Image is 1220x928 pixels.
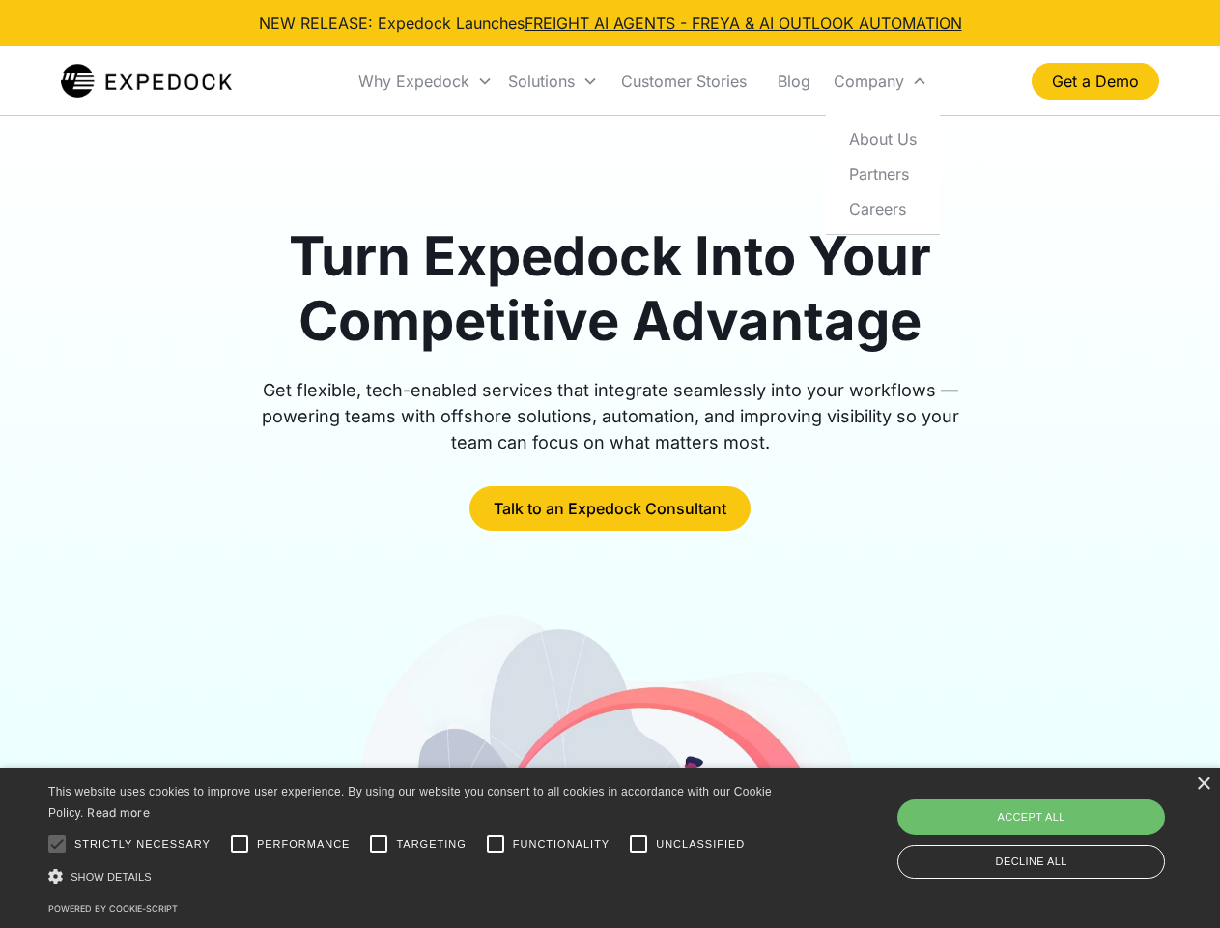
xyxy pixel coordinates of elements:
[61,62,232,101] a: home
[656,836,745,853] span: Unclassified
[508,72,575,91] div: Solutions
[513,836,610,853] span: Functionality
[71,871,152,883] span: Show details
[525,14,962,33] a: FREIGHT AI AGENTS - FREYA & AI OUTLOOK AUTOMATION
[358,72,469,91] div: Why Expedock
[48,785,772,821] span: This website uses cookies to improve user experience. By using our website you consent to all coo...
[351,48,500,114] div: Why Expedock
[87,805,150,820] a: Read more
[606,48,762,114] a: Customer Stories
[48,866,779,886] div: Show details
[48,903,178,913] a: Powered by cookie-script
[74,836,211,853] span: Strictly necessary
[834,191,932,226] a: Careers
[834,157,932,191] a: Partners
[898,719,1220,928] iframe: Chat Widget
[762,48,826,114] a: Blog
[1032,63,1159,100] a: Get a Demo
[259,12,962,35] div: NEW RELEASE: Expedock Launches
[240,224,981,354] h1: Turn Expedock Into Your Competitive Advantage
[240,377,981,455] div: Get flexible, tech-enabled services that integrate seamlessly into your workflows — powering team...
[61,62,232,101] img: Expedock Logo
[826,114,940,235] nav: Company
[469,486,751,531] a: Talk to an Expedock Consultant
[834,122,932,157] a: About Us
[834,72,904,91] div: Company
[396,836,466,853] span: Targeting
[500,48,606,114] div: Solutions
[257,836,351,853] span: Performance
[826,48,935,114] div: Company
